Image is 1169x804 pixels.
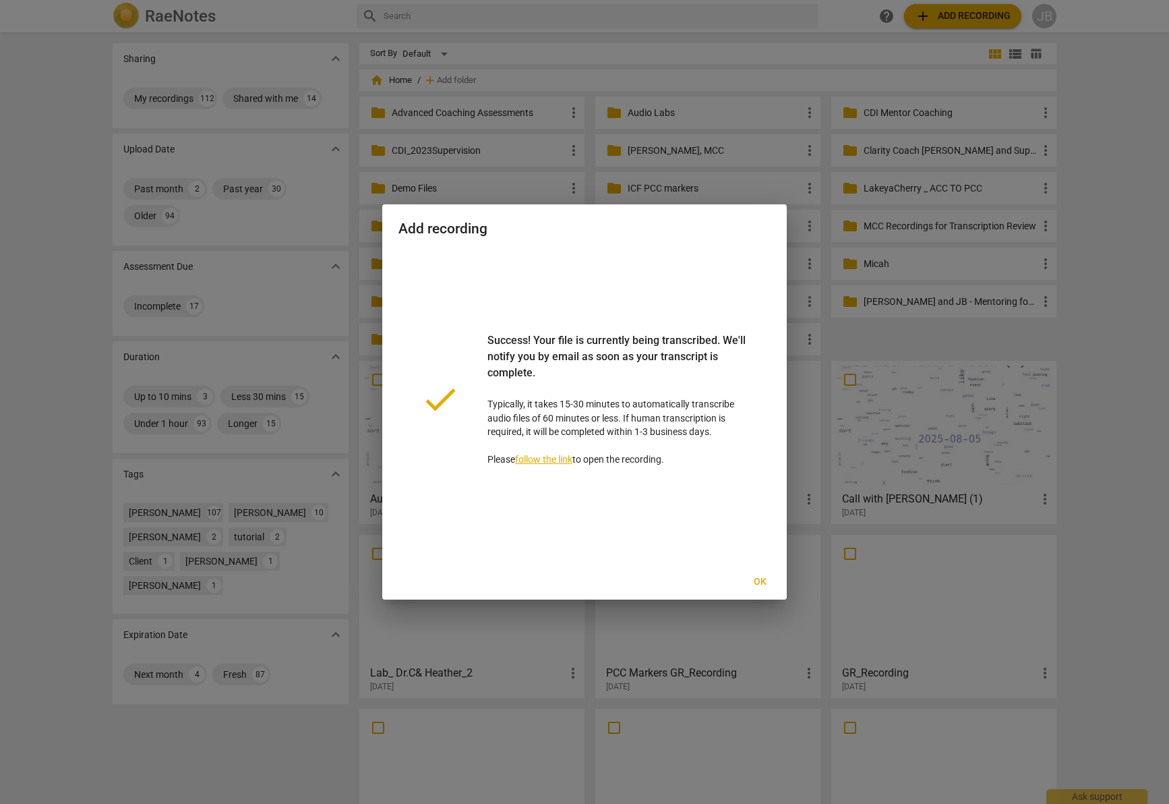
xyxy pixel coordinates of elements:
div: Success! Your file is currently being transcribed. We'll notify you by email as soon as your tran... [487,333,749,397]
button: Ok [738,570,781,594]
p: Typically, it takes 15-30 minutes to automatically transcribe audio files of 60 minutes or less. ... [487,333,749,467]
span: done [420,379,460,420]
h2: Add recording [398,221,771,237]
a: follow the link [515,454,572,465]
span: Ok [749,575,771,589]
